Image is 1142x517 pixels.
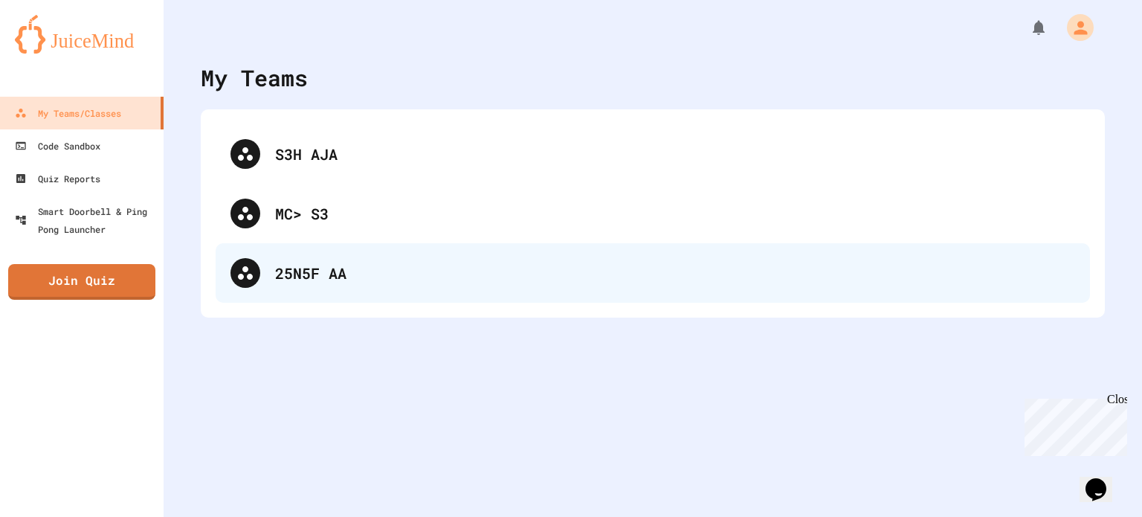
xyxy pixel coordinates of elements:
[216,124,1090,184] div: S3H AJA
[1080,457,1127,502] iframe: chat widget
[216,243,1090,303] div: 25N5F AA
[201,61,308,94] div: My Teams
[8,264,155,300] a: Join Quiz
[275,262,1075,284] div: 25N5F AA
[216,184,1090,243] div: MC> S3
[1019,393,1127,456] iframe: chat widget
[15,104,121,122] div: My Teams/Classes
[6,6,103,94] div: Chat with us now!Close
[275,202,1075,225] div: MC> S3
[1002,15,1051,40] div: My Notifications
[15,15,149,54] img: logo-orange.svg
[15,202,158,238] div: Smart Doorbell & Ping Pong Launcher
[275,143,1075,165] div: S3H AJA
[1051,10,1097,45] div: My Account
[15,137,100,155] div: Code Sandbox
[15,170,100,187] div: Quiz Reports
